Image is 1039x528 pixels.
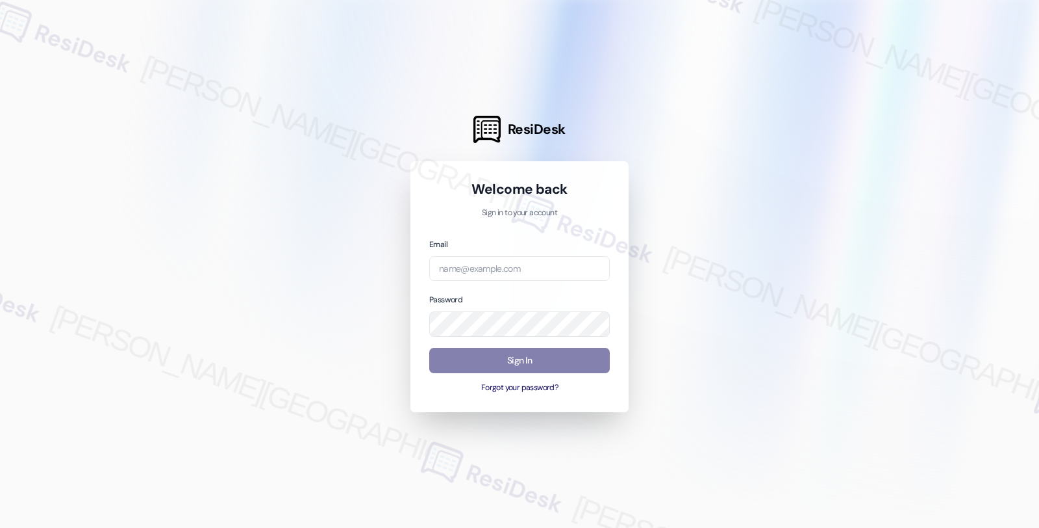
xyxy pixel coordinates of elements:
[429,180,610,198] h1: Welcome back
[429,207,610,219] p: Sign in to your account
[508,120,566,139] span: ResiDesk
[473,116,501,143] img: ResiDesk Logo
[429,256,610,282] input: name@example.com
[429,239,447,250] label: Email
[429,382,610,394] button: Forgot your password?
[429,348,610,373] button: Sign In
[429,295,462,305] label: Password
